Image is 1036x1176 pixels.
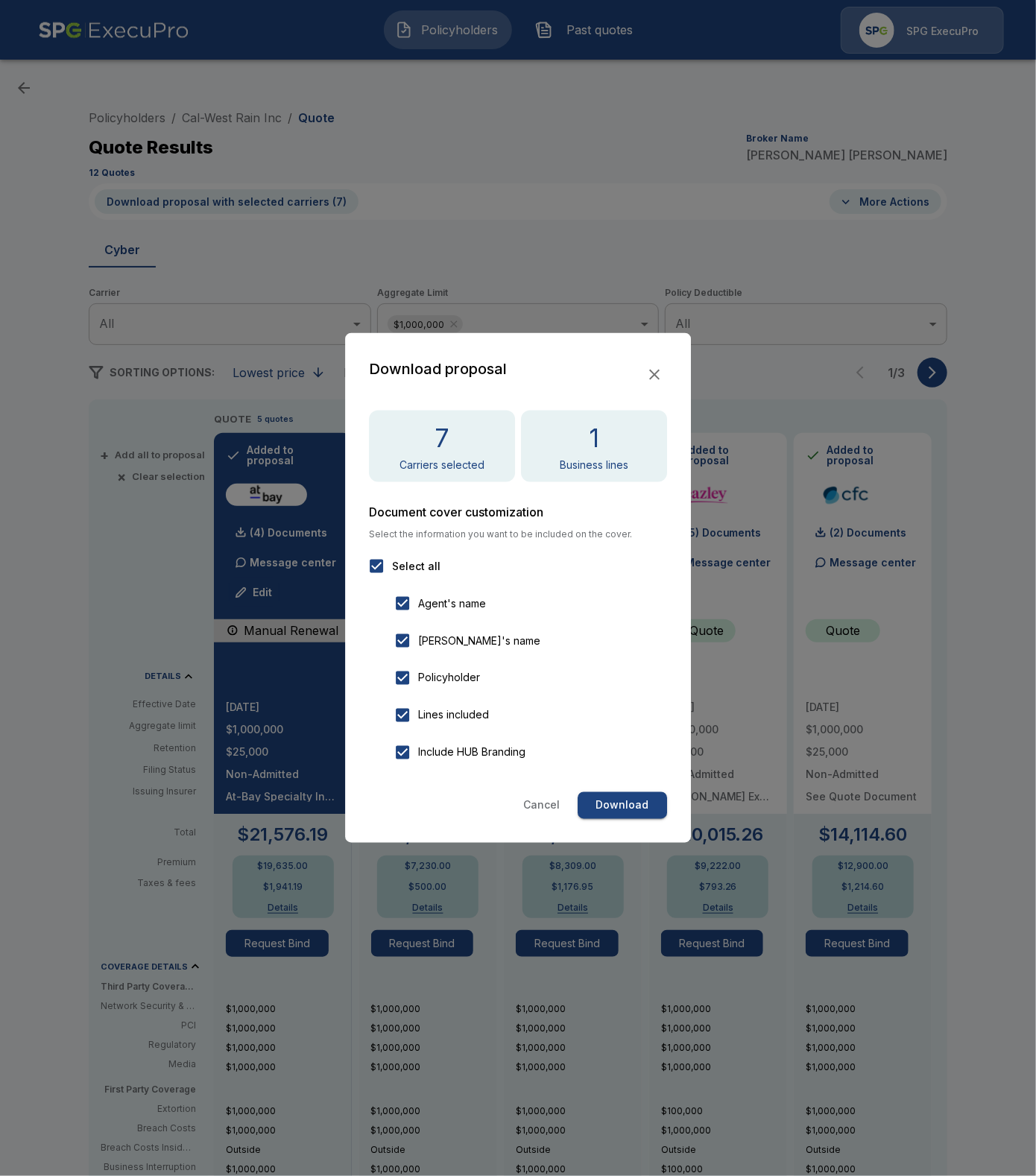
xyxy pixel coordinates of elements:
[418,745,525,760] span: Include HUB Branding
[418,707,489,723] span: Lines included
[399,460,484,470] p: Carriers selected
[517,792,566,820] button: Cancel
[418,595,486,611] span: Agent's name
[435,423,449,454] h4: 7
[578,792,667,820] button: Download
[560,460,628,470] p: Business lines
[369,530,667,539] span: Select the information you want to be included on the cover.
[418,633,540,648] span: [PERSON_NAME]'s name
[369,506,667,518] h6: Document cover customization
[589,423,599,454] h4: 1
[418,670,480,686] span: Policyholder
[369,357,507,381] h2: Download proposal
[392,558,440,574] span: Select all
